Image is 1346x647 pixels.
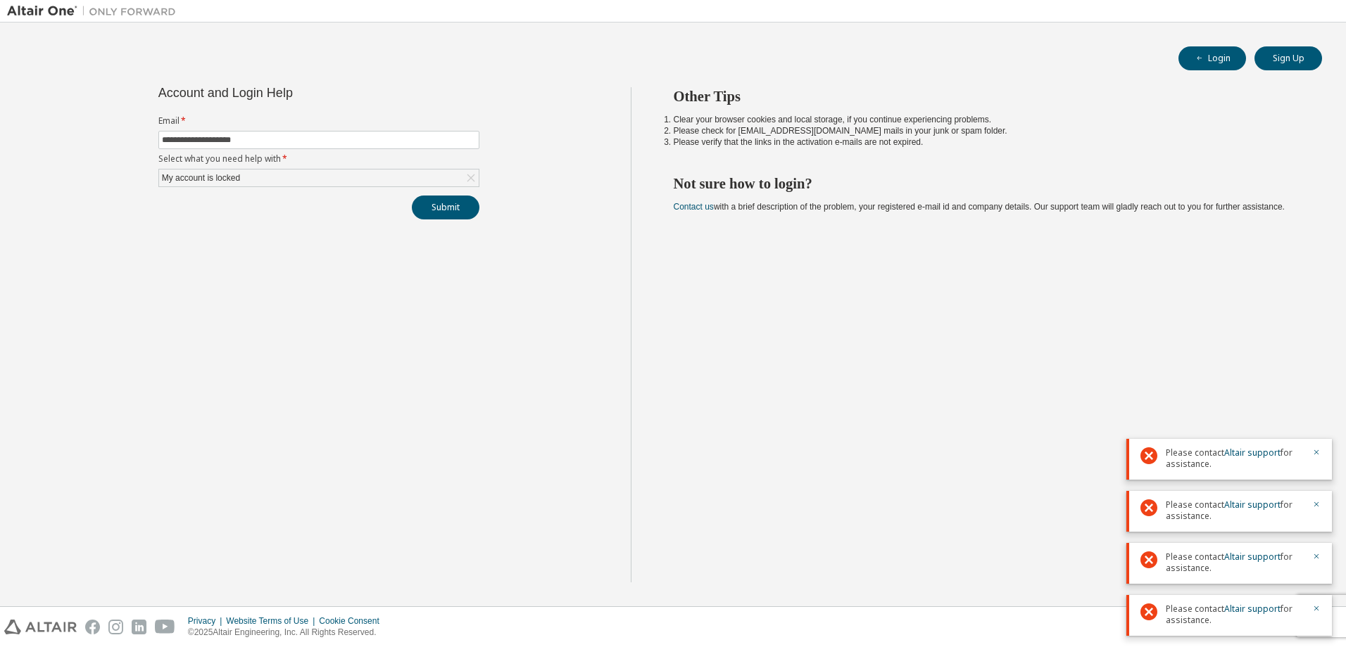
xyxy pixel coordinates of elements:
[1178,46,1246,70] button: Login
[1224,551,1281,563] a: Altair support
[158,87,415,98] div: Account and Login Help
[132,620,146,634] img: linkedin.svg
[1224,447,1281,459] a: Altair support
[674,136,1297,148] li: Please verify that the links in the activation e-mails are not expired.
[319,615,387,627] div: Cookie Consent
[412,196,479,219] button: Submit
[674,114,1297,125] li: Clear your browser cookies and local storage, if you continue experiencing problems.
[7,4,183,18] img: Altair One
[158,153,479,165] label: Select what you need help with
[4,620,77,634] img: altair_logo.svg
[160,170,242,186] div: My account is locked
[108,620,123,634] img: instagram.svg
[158,115,479,127] label: Email
[674,87,1297,105] h2: Other Tips
[159,169,479,186] div: My account is locked
[188,615,226,627] div: Privacy
[1166,551,1304,574] span: Please contact for assistance.
[1254,46,1322,70] button: Sign Up
[1166,447,1304,470] span: Please contact for assistance.
[1224,603,1281,615] a: Altair support
[674,125,1297,136] li: Please check for [EMAIL_ADDRESS][DOMAIN_NAME] mails in your junk or spam folder.
[1166,603,1304,626] span: Please contact for assistance.
[1166,499,1304,522] span: Please contact for assistance.
[226,615,319,627] div: Website Terms of Use
[674,202,714,212] a: Contact us
[188,627,388,639] p: © 2025 Altair Engineering, Inc. All Rights Reserved.
[674,174,1297,193] h2: Not sure how to login?
[674,202,1285,212] span: with a brief description of the problem, your registered e-mail id and company details. Our suppo...
[155,620,175,634] img: youtube.svg
[85,620,100,634] img: facebook.svg
[1224,499,1281,511] a: Altair support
